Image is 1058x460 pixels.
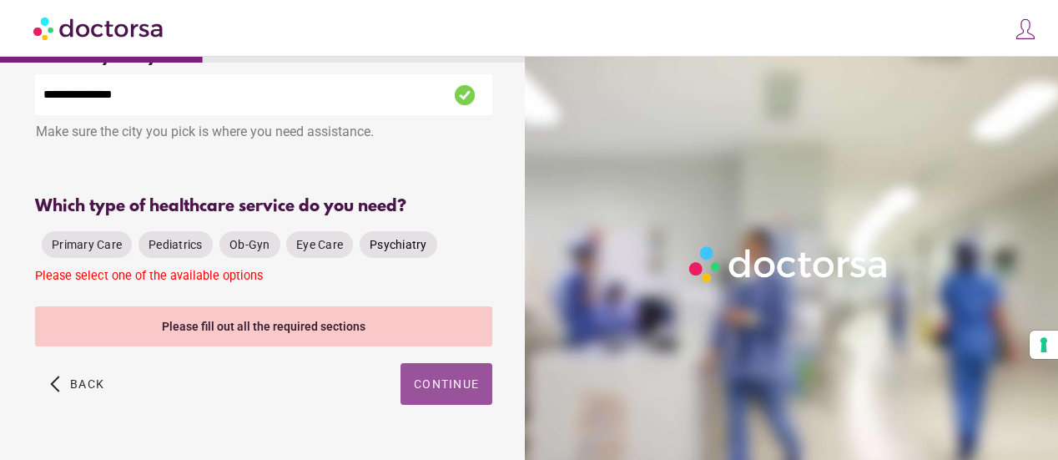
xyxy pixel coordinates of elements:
[52,238,122,251] span: Primary Care
[401,363,492,405] button: Continue
[296,238,343,251] span: Eye Care
[35,115,492,152] div: Make sure the city you pick is where you need assistance.
[414,377,479,391] span: Continue
[33,9,165,47] img: Doctorsa.com
[149,238,203,251] span: Pediatrics
[229,238,270,251] span: Ob-Gyn
[43,363,111,405] button: arrow_back_ios Back
[70,377,104,391] span: Back
[370,238,427,251] span: Psychiatry
[35,306,492,346] div: Please fill out all the required sections
[35,197,492,216] div: Which type of healthcare service do you need?
[35,269,492,290] div: Please select one of the available options
[1030,331,1058,359] button: Your consent preferences for tracking technologies
[1014,18,1037,41] img: icons8-customer-100.png
[683,240,895,288] img: Logo-Doctorsa-trans-White-partial-flat.png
